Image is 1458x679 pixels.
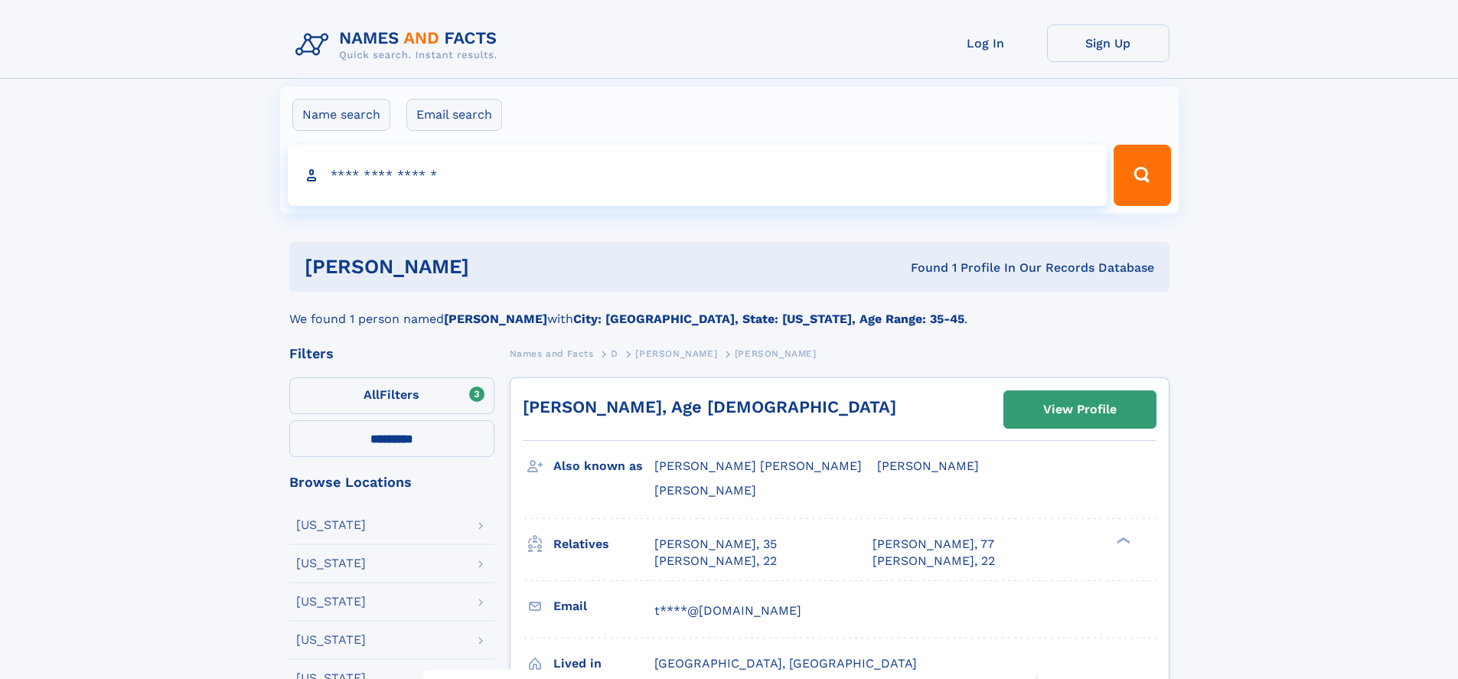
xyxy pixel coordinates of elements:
span: [PERSON_NAME] [635,348,717,359]
span: [PERSON_NAME] [735,348,817,359]
button: Search Button [1114,145,1170,206]
h3: Email [553,593,654,619]
b: [PERSON_NAME] [444,312,547,326]
div: [US_STATE] [296,596,366,608]
h1: [PERSON_NAME] [305,257,690,276]
a: Names and Facts [510,344,594,363]
span: D [611,348,618,359]
a: Sign Up [1047,24,1169,62]
div: [US_STATE] [296,557,366,570]
a: [PERSON_NAME], 77 [873,536,994,553]
h3: Relatives [553,531,654,557]
a: [PERSON_NAME], 22 [873,553,995,570]
span: All [364,387,380,402]
div: Filters [289,347,494,361]
a: [PERSON_NAME], Age [DEMOGRAPHIC_DATA] [523,397,896,416]
div: [US_STATE] [296,634,366,646]
b: City: [GEOGRAPHIC_DATA], State: [US_STATE], Age Range: 35-45 [573,312,964,326]
a: Log In [925,24,1047,62]
span: [PERSON_NAME] [654,483,756,498]
label: Filters [289,377,494,414]
span: [PERSON_NAME] [877,459,979,473]
a: D [611,344,618,363]
div: We found 1 person named with . [289,292,1169,328]
input: search input [288,145,1107,206]
label: Email search [406,99,502,131]
label: Name search [292,99,390,131]
span: [GEOGRAPHIC_DATA], [GEOGRAPHIC_DATA] [654,656,917,671]
div: View Profile [1043,392,1117,427]
h3: Lived in [553,651,654,677]
h3: Also known as [553,453,654,479]
span: [PERSON_NAME] [PERSON_NAME] [654,459,862,473]
div: ❯ [1113,535,1131,545]
a: View Profile [1004,391,1156,428]
div: Browse Locations [289,475,494,489]
a: [PERSON_NAME], 22 [654,553,777,570]
a: [PERSON_NAME] [635,344,717,363]
a: [PERSON_NAME], 35 [654,536,777,553]
div: [US_STATE] [296,519,366,531]
div: Found 1 Profile In Our Records Database [690,260,1154,276]
img: Logo Names and Facts [289,24,510,66]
